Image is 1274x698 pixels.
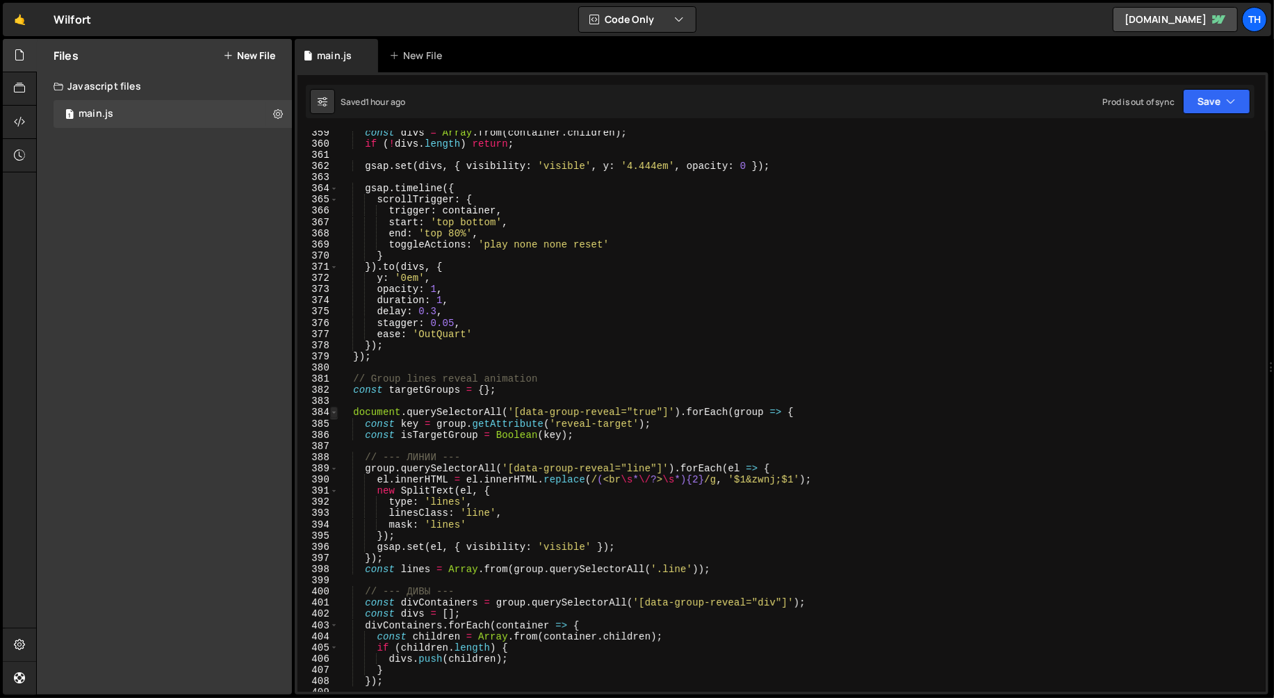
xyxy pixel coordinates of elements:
[297,239,338,250] div: 369
[297,396,338,407] div: 383
[79,108,113,120] div: main.js
[297,485,338,496] div: 391
[297,250,338,261] div: 370
[3,3,37,36] a: 🤙
[317,49,352,63] div: main.js
[297,351,338,362] div: 379
[297,273,338,284] div: 372
[389,49,448,63] div: New File
[54,100,292,128] div: 16468/44594.js
[297,564,338,575] div: 398
[297,597,338,608] div: 401
[1242,7,1267,32] a: Th
[297,205,338,216] div: 366
[297,329,338,340] div: 377
[297,318,338,329] div: 376
[297,295,338,306] div: 374
[1102,96,1175,108] div: Prod is out of sync
[297,474,338,485] div: 390
[297,419,338,430] div: 385
[54,48,79,63] h2: Files
[65,110,74,121] span: 1
[1113,7,1238,32] a: [DOMAIN_NAME]
[297,586,338,597] div: 400
[297,608,338,619] div: 402
[297,631,338,642] div: 404
[297,362,338,373] div: 380
[579,7,696,32] button: Code Only
[297,161,338,172] div: 362
[297,620,338,631] div: 403
[297,172,338,183] div: 363
[297,642,338,654] div: 405
[297,430,338,441] div: 386
[297,306,338,317] div: 375
[297,463,338,474] div: 389
[297,340,338,351] div: 378
[1183,89,1250,114] button: Save
[297,217,338,228] div: 367
[297,384,338,396] div: 382
[297,127,338,138] div: 359
[297,261,338,273] div: 371
[297,373,338,384] div: 381
[37,72,292,100] div: Javascript files
[297,284,338,295] div: 373
[297,149,338,161] div: 361
[223,50,275,61] button: New File
[341,96,405,108] div: Saved
[297,452,338,463] div: 388
[54,11,91,28] div: Wilfort
[297,441,338,452] div: 387
[297,496,338,508] div: 392
[297,407,338,418] div: 384
[297,183,338,194] div: 364
[297,508,338,519] div: 393
[297,687,338,698] div: 409
[297,665,338,676] div: 407
[297,138,338,149] div: 360
[297,194,338,205] div: 365
[297,519,338,530] div: 394
[297,530,338,542] div: 395
[297,553,338,564] div: 397
[297,575,338,586] div: 399
[297,676,338,687] div: 408
[366,96,406,108] div: 1 hour ago
[297,654,338,665] div: 406
[297,542,338,553] div: 396
[297,228,338,239] div: 368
